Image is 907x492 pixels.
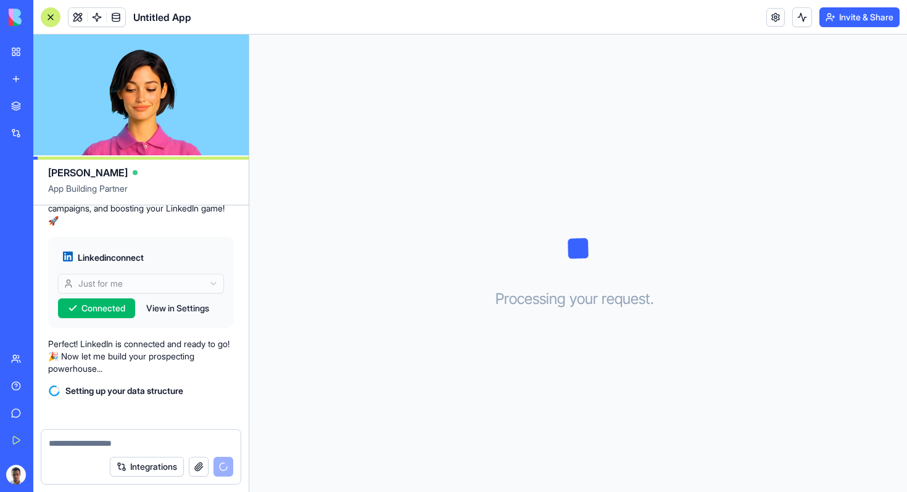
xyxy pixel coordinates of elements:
span: App Building Partner [48,182,234,205]
span: Connected [81,302,125,314]
button: Connected [58,298,135,318]
span: Linkedin connect [78,252,144,264]
img: logo [9,9,85,26]
span: [PERSON_NAME] [48,165,128,180]
span: . [650,289,654,309]
button: Invite & Share [819,7,900,27]
button: Integrations [110,457,184,477]
button: View in Settings [140,298,215,318]
img: ACg8ocL8UN2eQEnMOFC-2Z8K3Q2NSOF4KAIAZ49u3bWVoOnBAqWER3hobA=s96-c [6,465,26,485]
h3: Processing your request [495,289,661,309]
img: linkedin [63,252,73,261]
p: Perfect! LinkedIn is connected and ready to go! 🎉 Now let me build your prospecting powerhouse... [48,338,234,375]
span: Untitled App [133,10,191,25]
span: Setting up your data structure [65,385,183,397]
